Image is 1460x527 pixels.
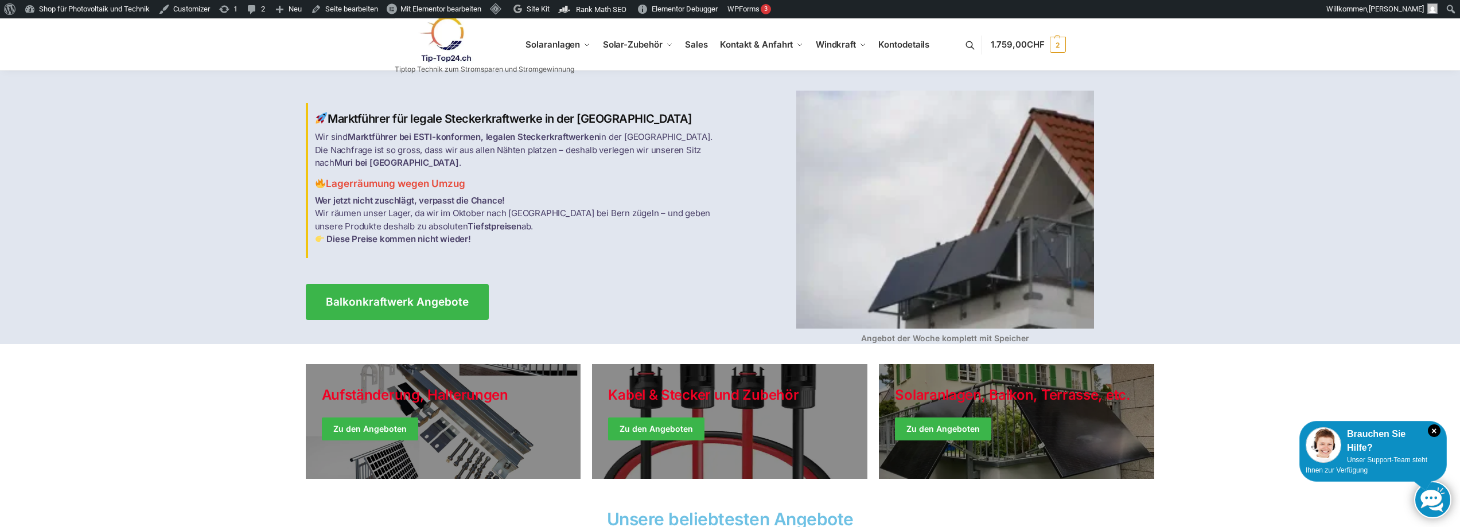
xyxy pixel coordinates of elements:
strong: Muri bei [GEOGRAPHIC_DATA] [334,157,459,168]
div: 3 [761,4,771,14]
span: Kontodetails [878,39,929,50]
span: Windkraft [816,39,856,50]
a: 1.759,00CHF 2 [991,28,1066,62]
div: Brauchen Sie Hilfe? [1306,427,1440,455]
span: Unser Support-Team steht Ihnen zur Verfügung [1306,456,1427,474]
h2: Marktführer für legale Steckerkraftwerke in der [GEOGRAPHIC_DATA] [315,112,723,126]
a: Holiday Style [306,364,581,479]
span: CHF [1027,39,1045,50]
a: Balkonkraftwerk Angebote [306,284,489,320]
img: Customer service [1306,427,1341,463]
img: Benutzerbild von Rupert Spoddig [1427,3,1438,14]
a: Windkraft [811,19,871,71]
img: Balkon-Terrassen-Kraftwerke 1 [316,112,327,124]
span: Balkonkraftwerk Angebote [326,296,469,307]
i: Schließen [1428,424,1440,437]
span: Kontakt & Anfahrt [720,39,793,50]
strong: Wer jetzt nicht zuschlägt, verpasst die Chance! [315,195,505,206]
a: Winter Jackets [879,364,1154,479]
span: Rank Math SEO [576,5,626,14]
p: Tiptop Technik zum Stromsparen und Stromgewinnung [395,66,574,73]
span: [PERSON_NAME] [1369,5,1424,13]
strong: Marktführer bei ESTI-konformen, legalen Steckerkraftwerken [348,131,599,142]
strong: Angebot der Woche komplett mit Speicher [861,333,1029,343]
span: Site Kit [527,5,550,13]
span: Solar-Zubehör [603,39,663,50]
span: Mit Elementor bearbeiten [400,5,481,13]
p: Wir räumen unser Lager, da wir im Oktober nach [GEOGRAPHIC_DATA] bei Bern zügeln – und geben unse... [315,194,723,246]
a: Solar-Zubehör [598,19,678,71]
span: Sales [685,39,708,50]
p: Wir sind in der [GEOGRAPHIC_DATA]. Die Nachfrage ist so gross, dass wir aus allen Nähten platzen ... [315,131,723,170]
span: 2 [1050,37,1066,53]
strong: Diese Preise kommen nicht wieder! [326,233,470,244]
h3: Lagerräumung wegen Umzug [315,177,723,191]
img: Balkon-Terrassen-Kraftwerke 2 [316,178,325,188]
strong: Tiefstpreisen [468,221,521,232]
a: Kontodetails [874,19,934,71]
img: Balkon-Terrassen-Kraftwerke 4 [796,91,1094,329]
a: Sales [680,19,713,71]
span: 1.759,00 [991,39,1045,50]
a: Holiday Style [592,364,867,479]
a: Kontakt & Anfahrt [715,19,808,71]
img: Balkon-Terrassen-Kraftwerke 3 [316,235,324,243]
img: Solaranlagen, Speicheranlagen und Energiesparprodukte [395,16,495,63]
nav: Cart contents [991,18,1066,72]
